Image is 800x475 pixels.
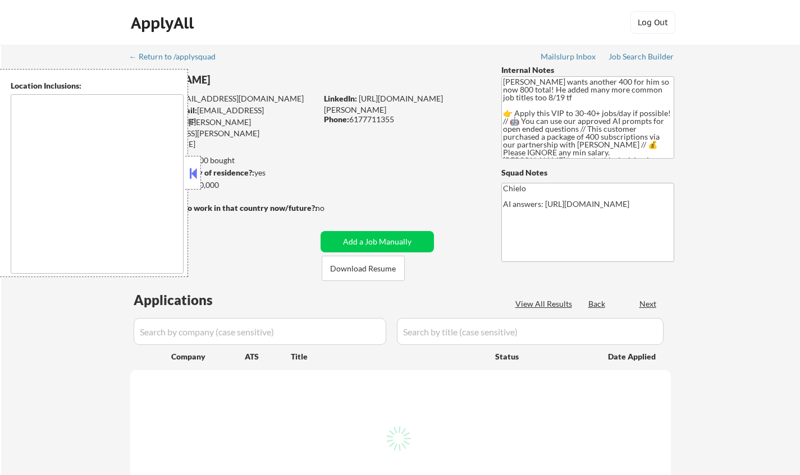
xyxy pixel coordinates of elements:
[131,13,197,33] div: ApplyAll
[130,155,317,166] div: 405 sent / 800 bought
[245,351,291,362] div: ATS
[630,11,675,34] button: Log Out
[588,298,606,310] div: Back
[129,52,226,63] a: ← Return to /applysquad
[324,114,483,125] div: 6177711355
[130,117,317,150] div: [PERSON_NAME][EMAIL_ADDRESS][PERSON_NAME][DOMAIN_NAME]
[130,179,317,191] div: $90,000
[131,105,317,127] div: [EMAIL_ADDRESS][DOMAIN_NAME]
[134,318,386,345] input: Search by company (case sensitive)
[609,53,674,61] div: Job Search Builder
[541,53,597,61] div: Mailslurp Inbox
[501,64,674,76] div: Internal Notes
[316,202,348,214] div: no
[515,298,575,310] div: View All Results
[322,256,405,281] button: Download Resume
[130,167,313,178] div: yes
[501,167,674,178] div: Squad Notes
[324,94,357,103] strong: LinkedIn:
[134,293,245,307] div: Applications
[495,346,592,366] div: Status
[130,73,361,87] div: [PERSON_NAME]
[324,114,349,124] strong: Phone:
[321,231,434,252] button: Add a Job Manually
[171,351,245,362] div: Company
[130,203,317,213] strong: Will need Visa to work in that country now/future?:
[541,52,597,63] a: Mailslurp Inbox
[11,80,184,91] div: Location Inclusions:
[639,298,657,310] div: Next
[608,351,657,362] div: Date Applied
[397,318,664,345] input: Search by title (case sensitive)
[291,351,484,362] div: Title
[324,94,443,114] a: [URL][DOMAIN_NAME][PERSON_NAME]
[129,53,226,61] div: ← Return to /applysquad
[131,93,317,104] div: [EMAIL_ADDRESS][DOMAIN_NAME]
